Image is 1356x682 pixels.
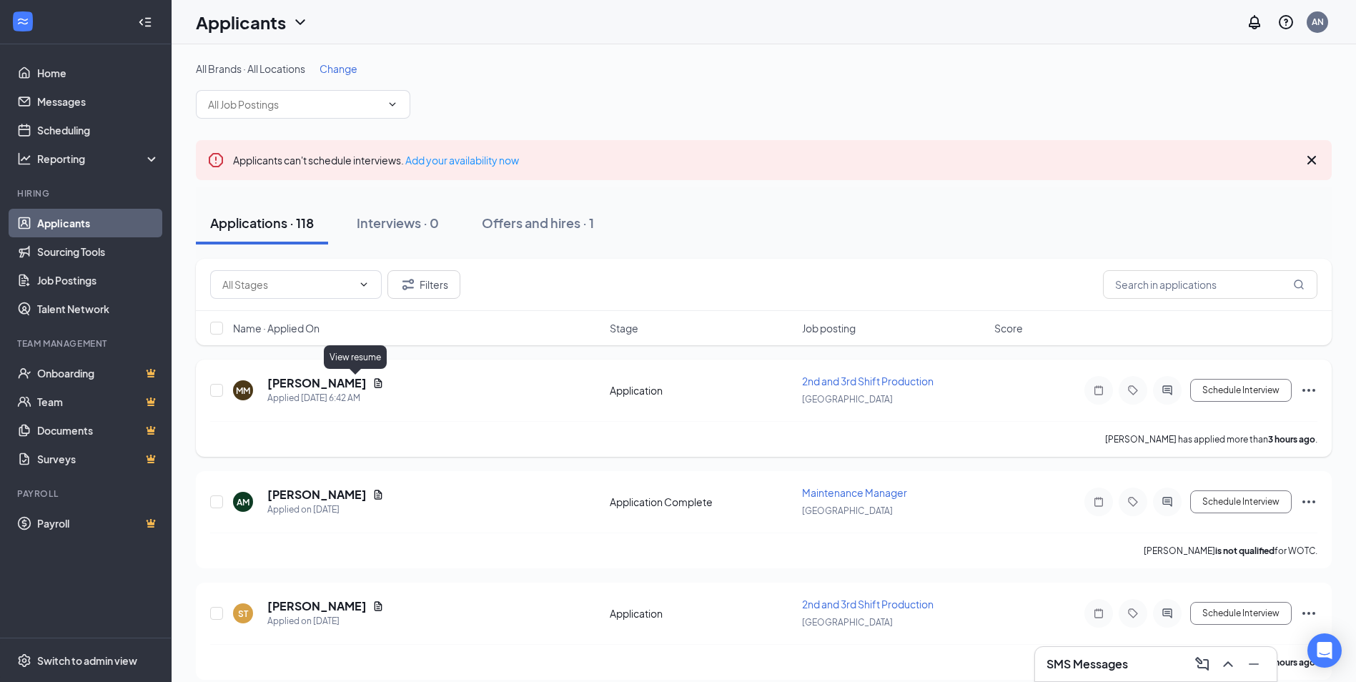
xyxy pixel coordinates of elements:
h3: SMS Messages [1046,656,1128,672]
div: AM [237,496,249,508]
a: Talent Network [37,295,159,323]
button: Minimize [1242,653,1265,676]
svg: Settings [17,653,31,668]
p: [PERSON_NAME] for WOTC. [1144,545,1317,557]
a: Home [37,59,159,87]
svg: ChevronDown [387,99,398,110]
svg: Note [1090,385,1107,396]
div: ST [238,608,248,620]
button: Schedule Interview [1190,379,1292,402]
span: Name · Applied On [233,321,320,335]
svg: Notifications [1246,14,1263,31]
svg: Error [207,152,224,169]
div: Hiring [17,187,157,199]
div: Interviews · 0 [357,214,439,232]
div: Applied on [DATE] [267,614,384,628]
b: 3 hours ago [1268,434,1315,445]
div: AN [1312,16,1324,28]
svg: Collapse [138,15,152,29]
svg: Note [1090,496,1107,508]
svg: WorkstreamLogo [16,14,30,29]
button: ComposeMessage [1191,653,1214,676]
svg: Filter [400,276,417,293]
span: 2nd and 3rd Shift Production [802,375,934,387]
svg: ChevronDown [292,14,309,31]
svg: Analysis [17,152,31,166]
span: Job posting [802,321,856,335]
svg: Minimize [1245,656,1262,673]
h5: [PERSON_NAME] [267,598,367,614]
svg: ComposeMessage [1194,656,1211,673]
a: DocumentsCrown [37,416,159,445]
svg: ActiveChat [1159,496,1176,508]
p: [PERSON_NAME] has applied more than . [1105,433,1317,445]
span: Change [320,62,357,75]
span: [GEOGRAPHIC_DATA] [802,617,893,628]
div: Offers and hires · 1 [482,214,594,232]
span: Stage [610,321,638,335]
div: Open Intercom Messenger [1307,633,1342,668]
svg: ActiveChat [1159,608,1176,619]
svg: Cross [1303,152,1320,169]
button: Schedule Interview [1190,602,1292,625]
div: Application [610,606,793,621]
span: [GEOGRAPHIC_DATA] [802,394,893,405]
span: Maintenance Manager [802,486,907,499]
span: [GEOGRAPHIC_DATA] [802,505,893,516]
b: 17 hours ago [1263,657,1315,668]
a: Scheduling [37,116,159,144]
div: Applied [DATE] 6:42 AM [267,391,384,405]
svg: Document [372,377,384,389]
input: All Job Postings [208,97,381,112]
svg: MagnifyingGlass [1293,279,1305,290]
svg: ChevronUp [1219,656,1237,673]
button: Filter Filters [387,270,460,299]
h1: Applicants [196,10,286,34]
svg: Document [372,601,384,612]
div: Switch to admin view [37,653,137,668]
div: View resume [324,345,387,369]
svg: Tag [1124,385,1142,396]
div: Application [610,383,793,397]
div: Applied on [DATE] [267,503,384,517]
svg: Tag [1124,496,1142,508]
a: SurveysCrown [37,445,159,473]
input: Search in applications [1103,270,1317,299]
a: Add your availability now [405,154,519,167]
div: MM [236,385,250,397]
a: TeamCrown [37,387,159,416]
a: Applicants [37,209,159,237]
div: Applications · 118 [210,214,314,232]
b: is not qualified [1215,545,1275,556]
button: Schedule Interview [1190,490,1292,513]
div: Application Complete [610,495,793,509]
button: ChevronUp [1217,653,1239,676]
svg: Tag [1124,608,1142,619]
div: Payroll [17,488,157,500]
svg: Ellipses [1300,493,1317,510]
a: Sourcing Tools [37,237,159,266]
span: All Brands · All Locations [196,62,305,75]
div: Team Management [17,337,157,350]
span: Score [994,321,1023,335]
svg: Document [372,489,384,500]
h5: [PERSON_NAME] [267,487,367,503]
div: Reporting [37,152,160,166]
span: 2nd and 3rd Shift Production [802,598,934,611]
svg: QuestionInfo [1277,14,1295,31]
svg: ActiveChat [1159,385,1176,396]
h5: [PERSON_NAME] [267,375,367,391]
svg: ChevronDown [358,279,370,290]
span: Applicants can't schedule interviews. [233,154,519,167]
a: Messages [37,87,159,116]
svg: Ellipses [1300,605,1317,622]
a: PayrollCrown [37,509,159,538]
svg: Ellipses [1300,382,1317,399]
svg: Note [1090,608,1107,619]
input: All Stages [222,277,352,292]
a: OnboardingCrown [37,359,159,387]
a: Job Postings [37,266,159,295]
